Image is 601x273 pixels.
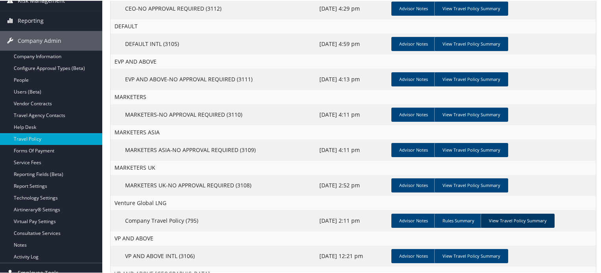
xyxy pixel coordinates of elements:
[391,1,436,15] a: Advisor Notes
[481,213,555,227] a: View Travel Policy Summary
[111,174,315,195] td: MARKETERS UK-NO APPROVAL REQUIRED (3108)
[111,160,596,174] td: MARKETERS UK
[391,107,436,121] a: Advisor Notes
[111,103,315,125] td: MARKETERS-NO APPROVAL REQUIRED (3110)
[391,213,436,227] a: Advisor Notes
[315,33,388,54] td: [DATE] 4:59 pm
[18,30,61,50] span: Company Admin
[434,71,508,86] a: View Travel Policy Summary
[111,195,596,209] td: Venture Global LNG
[391,248,436,262] a: Advisor Notes
[315,209,388,231] td: [DATE] 2:11 pm
[391,178,436,192] a: Advisor Notes
[434,1,508,15] a: View Travel Policy Summary
[434,213,482,227] a: Rules Summary
[391,142,436,156] a: Advisor Notes
[111,54,596,68] td: EVP AND ABOVE
[111,139,315,160] td: MARKETERS ASIA-NO APPROVAL REQUIRED (3109)
[18,10,44,30] span: Reporting
[111,209,315,231] td: Company Travel Policy (795)
[111,125,596,139] td: MARKETERS ASIA
[434,178,508,192] a: View Travel Policy Summary
[315,103,388,125] td: [DATE] 4:11 pm
[391,71,436,86] a: Advisor Notes
[391,36,436,50] a: Advisor Notes
[111,18,596,33] td: DEFAULT
[111,245,315,266] td: VP AND ABOVE INTL (3106)
[315,245,388,266] td: [DATE] 12:21 pm
[315,174,388,195] td: [DATE] 2:52 pm
[434,107,508,121] a: View Travel Policy Summary
[111,68,315,89] td: EVP AND ABOVE-NO APPROVAL REQUIRED (3111)
[111,33,315,54] td: DEFAULT INTL (3105)
[434,36,508,50] a: View Travel Policy Summary
[315,68,388,89] td: [DATE] 4:13 pm
[434,142,508,156] a: View Travel Policy Summary
[434,248,508,262] a: View Travel Policy Summary
[111,231,596,245] td: VP AND ABOVE
[111,89,596,103] td: MARKETERS
[315,139,388,160] td: [DATE] 4:11 pm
